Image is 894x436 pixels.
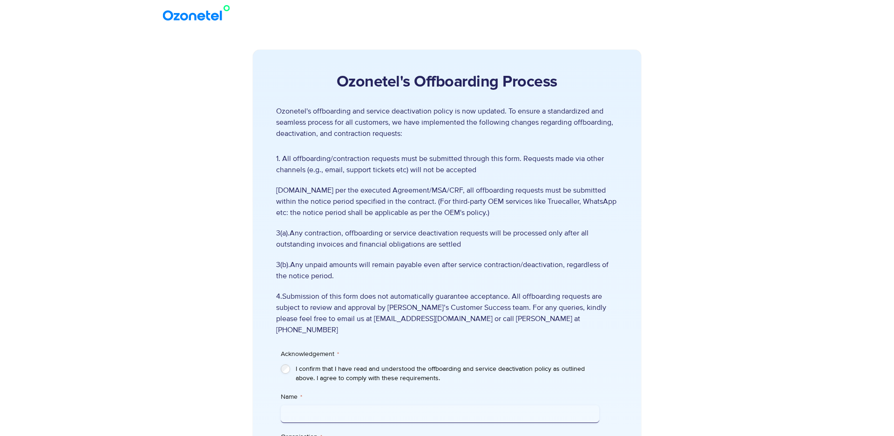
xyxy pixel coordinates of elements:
h2: Ozonetel's Offboarding Process [276,73,617,92]
p: Ozonetel's offboarding and service deactivation policy is now updated. To ensure a standardized a... [276,106,617,139]
label: I confirm that I have read and understood the offboarding and service deactivation policy as outl... [296,364,599,383]
span: 3(a).Any contraction, offboarding or service deactivation requests will be processed only after a... [276,228,617,250]
legend: Acknowledgement [281,349,339,359]
span: 4.Submission of this form does not automatically guarantee acceptance. All offboarding requests a... [276,291,617,335]
span: [DOMAIN_NAME] per the executed Agreement/MSA/CRF, all offboarding requests must be submitted with... [276,185,617,218]
span: 1. All offboarding/contraction requests must be submitted through this form. Requests made via ot... [276,153,617,175]
span: 3(b).Any unpaid amounts will remain payable even after service contraction/deactivation, regardle... [276,259,617,282]
label: Name [281,392,599,402]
